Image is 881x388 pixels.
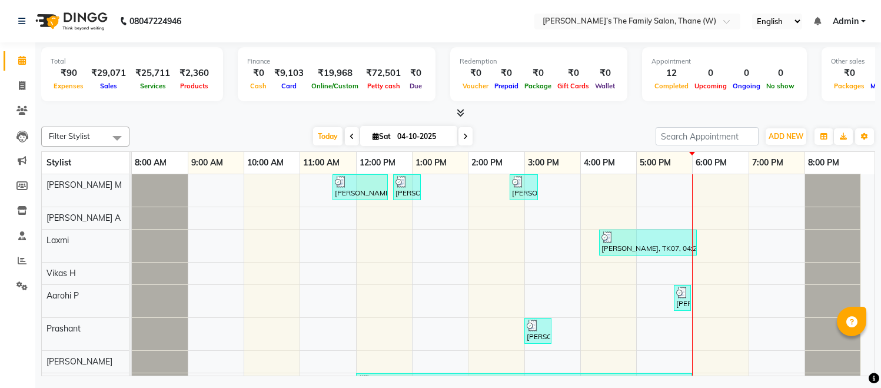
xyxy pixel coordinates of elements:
span: Expenses [51,82,87,90]
span: Package [521,82,554,90]
div: ₹0 [491,67,521,80]
span: Admin [833,15,859,28]
span: Upcoming [691,82,730,90]
a: 8:00 PM [805,154,842,171]
div: ₹0 [460,67,491,80]
div: ₹9,103 [270,67,308,80]
div: ₹0 [831,67,867,80]
div: [PERSON_NAME], TK01, 11:35 AM-12:35 PM, HAIR WASH / CUT - Basic Stylist HAIR WASH / CUT (M),Men'S... [334,176,387,198]
a: 3:00 PM [525,154,562,171]
span: Packages [831,82,867,90]
input: Search Appointment [656,127,759,145]
a: 12:00 PM [357,154,398,171]
div: ₹25,711 [131,67,175,80]
span: [PERSON_NAME] A [46,213,121,223]
a: 6:00 PM [693,154,730,171]
span: Filter Stylist [49,131,90,141]
div: Total [51,57,214,67]
div: 0 [763,67,797,80]
a: 1:00 PM [413,154,450,171]
a: 2:00 PM [468,154,506,171]
span: Prepaid [491,82,521,90]
input: 2025-10-04 [394,128,453,145]
span: Gift Cards [554,82,592,90]
a: 9:00 AM [188,154,226,171]
a: 11:00 AM [300,154,343,171]
span: Vikas H [46,268,76,278]
span: Completed [651,82,691,90]
span: Due [407,82,425,90]
span: Products [177,82,211,90]
div: 0 [691,67,730,80]
span: [PERSON_NAME] M [46,180,122,190]
img: logo [30,5,111,38]
span: Voucher [460,82,491,90]
span: Today [313,127,343,145]
div: ₹0 [554,67,592,80]
div: ₹29,071 [87,67,131,80]
span: Laxmi [46,235,69,246]
span: Aarohi P [46,290,79,301]
div: [PERSON_NAME], TK07, 04:20 PM-06:05 PM, Facial - Brightening And Lightening Treatment (M&F),D-Tan... [600,231,696,254]
a: 7:00 PM [749,154,786,171]
div: ₹90 [51,67,87,80]
a: 4:00 PM [581,154,618,171]
button: ADD NEW [766,128,806,145]
span: No show [763,82,797,90]
div: ₹2,360 [175,67,214,80]
span: Prashant [46,323,81,334]
span: Sales [97,82,120,90]
span: ADD NEW [769,132,803,141]
b: 08047224946 [129,5,181,38]
span: Online/Custom [308,82,361,90]
div: ₹19,968 [308,67,361,80]
div: ₹0 [592,67,618,80]
div: [PERSON_NAME], TK05, 02:45 PM-03:15 PM, HAIR WASH / CUT - Basic Stylist HAIR WASH / CUT (M) [511,176,537,198]
span: Ongoing [730,82,763,90]
div: ₹0 [521,67,554,80]
div: [PERSON_NAME], TK08, 05:40 PM-05:55 PM, Threading - Threading [675,287,690,309]
div: ₹0 [405,67,426,80]
span: Stylist [46,157,71,168]
div: ₹72,501 [361,67,405,80]
div: 12 [651,67,691,80]
span: Wallet [592,82,618,90]
div: Appointment [651,57,797,67]
span: Card [278,82,300,90]
span: Petty cash [364,82,403,90]
span: Services [137,82,169,90]
a: 10:00 AM [244,154,287,171]
a: 5:00 PM [637,154,674,171]
span: [PERSON_NAME] [46,356,112,367]
div: Finance [247,57,426,67]
div: [PERSON_NAME], TK04, 12:40 PM-01:10 PM, HAIR WASH / CUT - Basic Stylist HAIR WASH / CUT (M) [394,176,420,198]
div: ₹0 [247,67,270,80]
span: Sat [370,132,394,141]
div: [PERSON_NAME], TK06, 03:00 PM-03:30 PM, HAIR WASH / CUT - Creative Director Stylist (F) [526,320,550,342]
span: Cash [247,82,270,90]
a: 8:00 AM [132,154,169,171]
div: 0 [730,67,763,80]
div: Redemption [460,57,618,67]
